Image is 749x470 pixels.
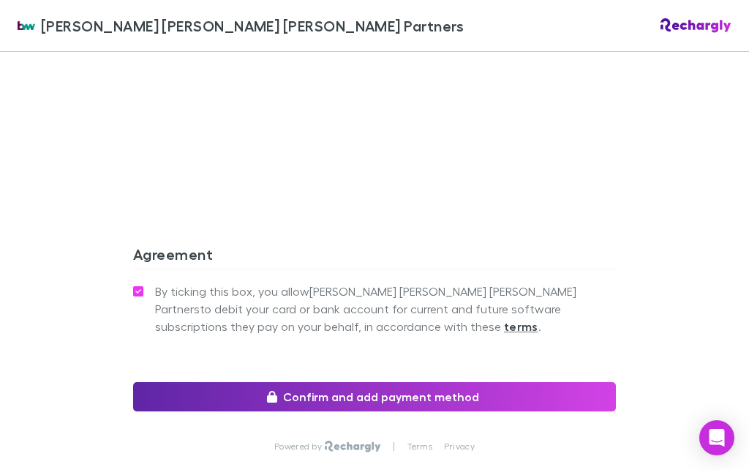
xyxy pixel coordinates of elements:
div: Open Intercom Messenger [699,420,734,455]
img: Brewster Walsh Waters Partners's Logo [18,17,35,34]
img: Rechargly Logo [325,441,381,452]
span: [PERSON_NAME] [PERSON_NAME] [PERSON_NAME] Partners [41,15,464,37]
p: | [393,441,395,452]
a: Terms [407,441,432,452]
p: Powered by [274,441,325,452]
span: By ticking this box, you allow [PERSON_NAME] [PERSON_NAME] [PERSON_NAME] Partners to debit your c... [155,283,616,335]
strong: terms [504,319,538,334]
a: Privacy [444,441,475,452]
button: Confirm and add payment method [133,382,616,411]
img: Rechargly Logo [660,18,731,33]
h3: Agreement [133,245,616,269]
